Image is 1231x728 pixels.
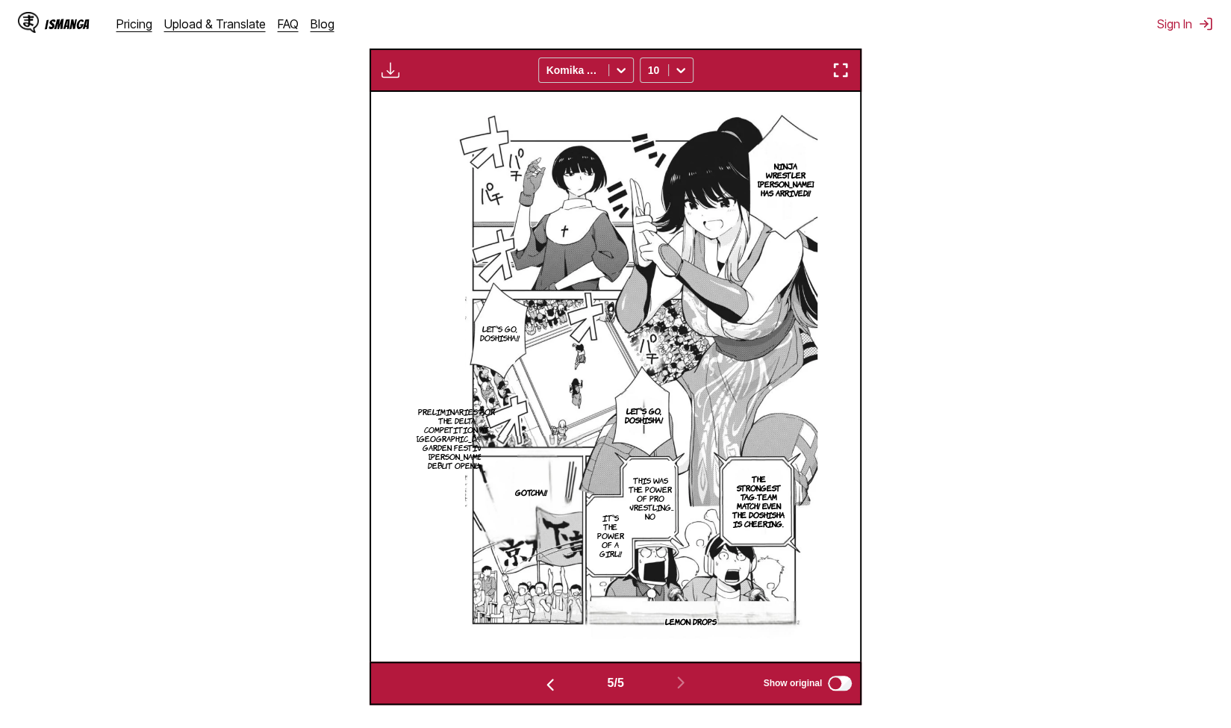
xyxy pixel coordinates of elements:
[311,16,334,31] a: Blog
[593,510,627,561] p: It's the power of a girl!!
[763,678,822,688] span: Show original
[45,17,90,31] div: IsManga
[18,12,116,36] a: IsManga LogoIsManga
[729,471,788,531] p: The strongest tag-team match! Even the Doshisha is cheering.
[541,676,559,694] img: Previous page
[414,92,817,662] img: Manga Panel
[624,473,677,523] p: This was the power of pro wrestling... No
[414,404,499,473] p: Preliminaries for the delta competition at [GEOGRAPHIC_DATA]'s Garden Festival. [PERSON_NAME], de...
[828,676,852,691] input: Show original
[662,614,720,629] p: Lemon Drops
[672,673,690,691] img: Next page
[1198,16,1213,31] img: Sign out
[164,16,266,31] a: Upload & Translate
[477,321,523,345] p: Let's go, Doshisha!!
[512,485,550,500] p: Gotcha!!
[381,61,399,79] img: Download translated images
[755,158,817,200] p: Ninja Wrestler [PERSON_NAME] has arrived!!
[116,16,152,31] a: Pricing
[832,61,850,79] img: Enter fullscreen
[607,676,623,690] span: 5 / 5
[621,403,666,427] p: Let's go, Doshisha!
[1157,16,1213,31] button: Sign In
[18,12,39,33] img: IsManga Logo
[278,16,299,31] a: FAQ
